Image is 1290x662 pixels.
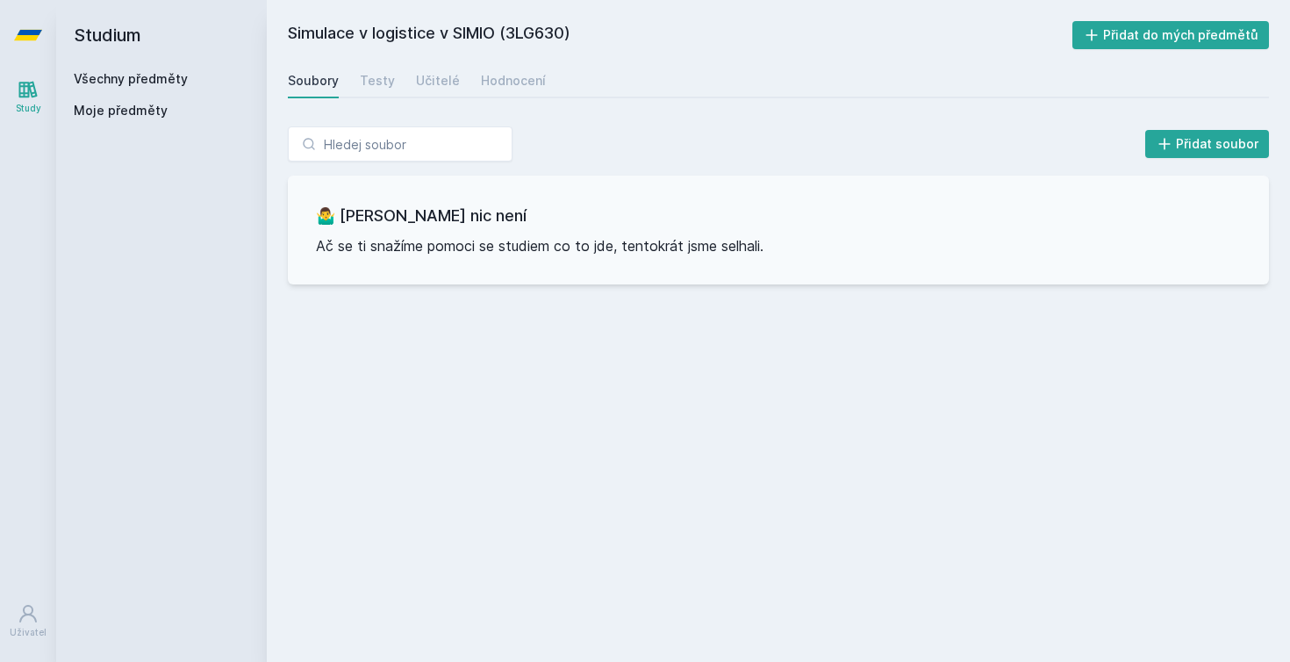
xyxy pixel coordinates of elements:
[1072,21,1270,49] button: Přidat do mých předmětů
[416,63,460,98] a: Učitelé
[10,626,47,639] div: Uživatel
[1145,130,1270,158] button: Přidat soubor
[316,204,1241,228] h3: 🤷‍♂️ [PERSON_NAME] nic není
[316,235,1241,256] p: Ač se ti snažíme pomoci se studiem co to jde, tentokrát jsme selhali.
[416,72,460,90] div: Učitelé
[74,71,188,86] a: Všechny předměty
[481,72,546,90] div: Hodnocení
[360,72,395,90] div: Testy
[16,102,41,115] div: Study
[288,72,339,90] div: Soubory
[288,126,512,162] input: Hledej soubor
[4,70,53,124] a: Study
[288,21,1072,49] h2: Simulace v logistice v SIMIO (3LG630)
[4,594,53,648] a: Uživatel
[360,63,395,98] a: Testy
[74,102,168,119] span: Moje předměty
[288,63,339,98] a: Soubory
[481,63,546,98] a: Hodnocení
